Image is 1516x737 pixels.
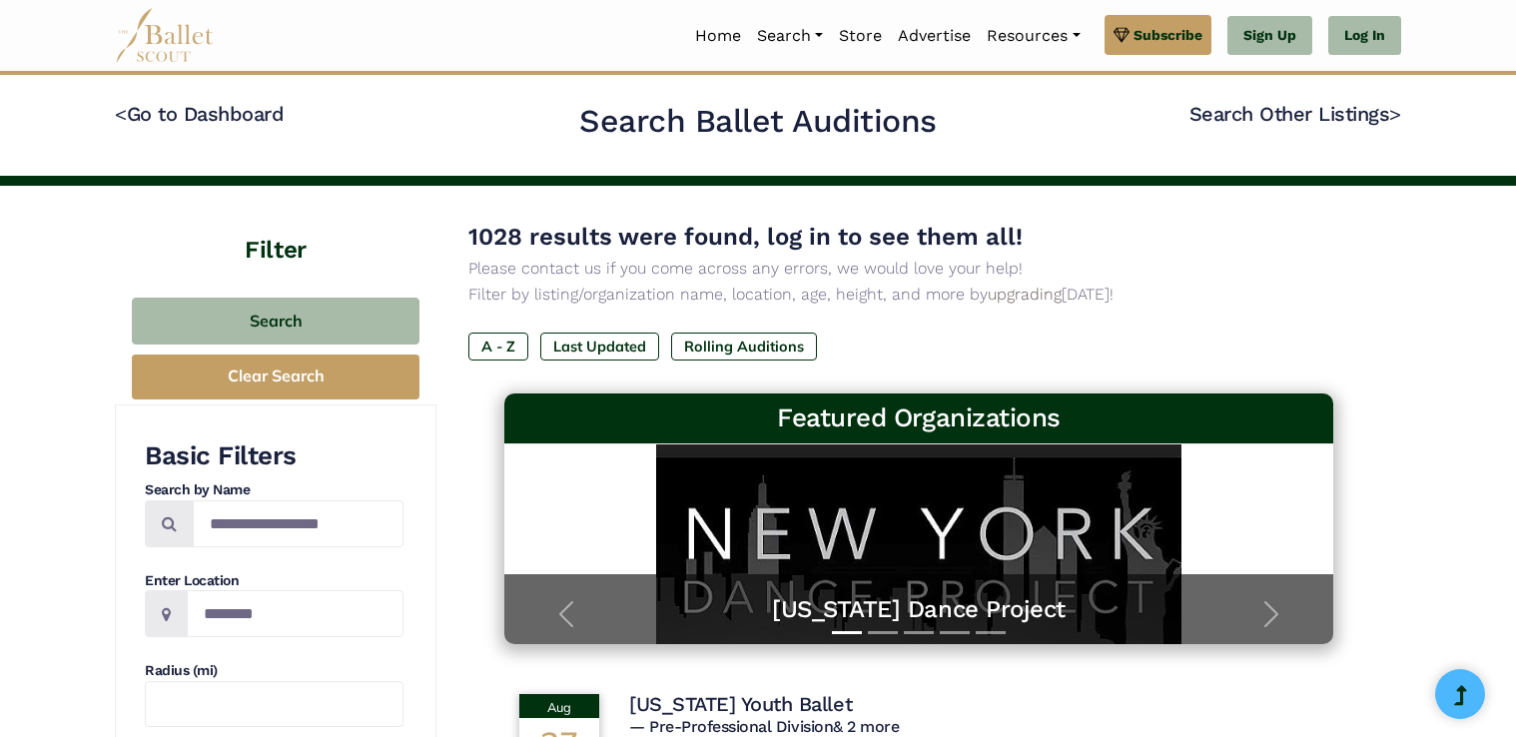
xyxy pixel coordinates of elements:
input: Location [187,590,403,637]
a: Store [831,15,890,57]
a: [US_STATE] Dance Project [524,594,1313,625]
img: gem.svg [1114,24,1130,46]
h4: Filter [115,186,436,268]
button: Search [132,298,419,345]
button: Slide 2 [868,621,898,644]
span: 1028 results were found, log in to see them all! [468,223,1023,251]
button: Clear Search [132,355,419,399]
button: Slide 5 [976,621,1006,644]
span: — Pre-Professional Division [629,717,899,736]
div: Aug [519,694,599,718]
a: Search Other Listings> [1189,102,1401,126]
a: Home [687,15,749,57]
button: Slide 3 [904,621,934,644]
a: Sign Up [1227,16,1312,56]
label: A - Z [468,333,528,361]
a: Subscribe [1105,15,1211,55]
a: & 2 more [833,717,899,736]
label: Rolling Auditions [671,333,817,361]
code: > [1389,101,1401,126]
a: Search [749,15,831,57]
h2: Search Ballet Auditions [579,101,937,143]
span: Subscribe [1134,24,1202,46]
p: Please contact us if you come across any errors, we would love your help! [468,256,1369,282]
button: Slide 1 [832,621,862,644]
a: upgrading [988,285,1062,304]
a: Advertise [890,15,979,57]
h4: [US_STATE] Youth Ballet [629,691,852,717]
h4: Radius (mi) [145,661,403,681]
a: Log In [1328,16,1401,56]
h3: Basic Filters [145,439,403,473]
button: Slide 4 [940,621,970,644]
h4: Enter Location [145,571,403,591]
code: < [115,101,127,126]
a: Resources [979,15,1088,57]
a: <Go to Dashboard [115,102,284,126]
label: Last Updated [540,333,659,361]
h3: Featured Organizations [520,401,1317,435]
input: Search by names... [193,500,403,547]
h4: Search by Name [145,480,403,500]
p: Filter by listing/organization name, location, age, height, and more by [DATE]! [468,282,1369,308]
